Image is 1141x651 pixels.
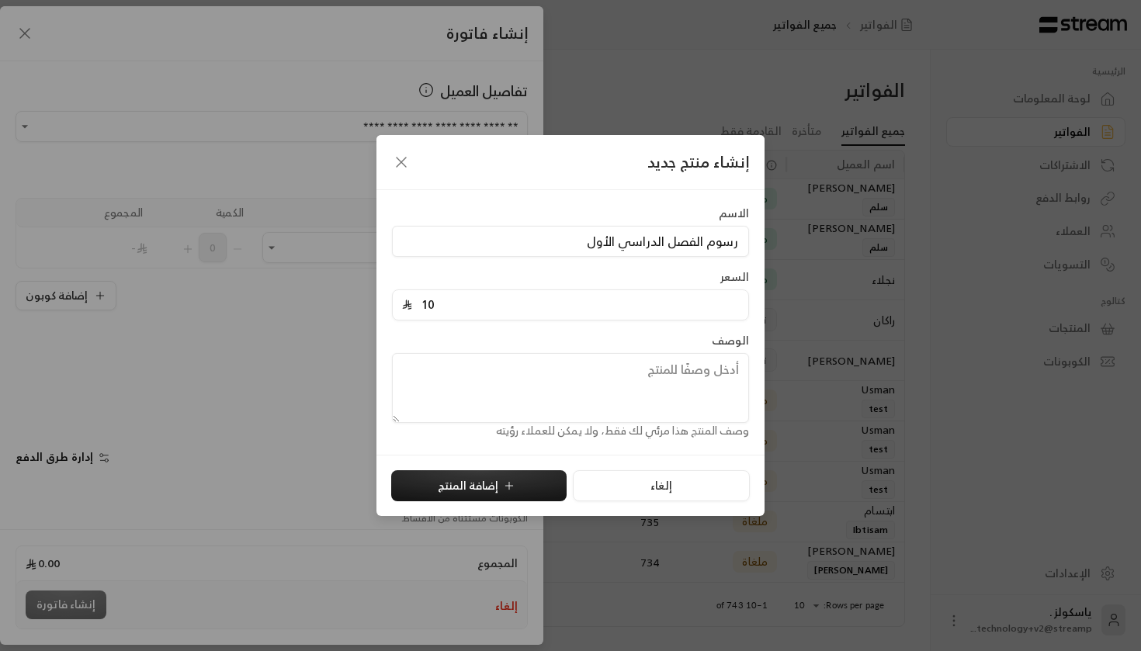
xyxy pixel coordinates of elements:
[392,226,749,257] input: أدخل اسم المنتج
[412,290,739,320] input: أدخل سعر المنتج
[496,421,749,440] span: وصف المنتج هذا مرئي لك فقط، ولا يمكن للعملاء رؤيته
[720,269,749,285] label: السعر
[573,470,749,501] button: إلغاء
[391,470,567,501] button: إضافة المنتج
[719,206,749,221] label: الاسم
[712,333,749,348] label: الوصف
[647,148,749,175] span: إنشاء منتج جديد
